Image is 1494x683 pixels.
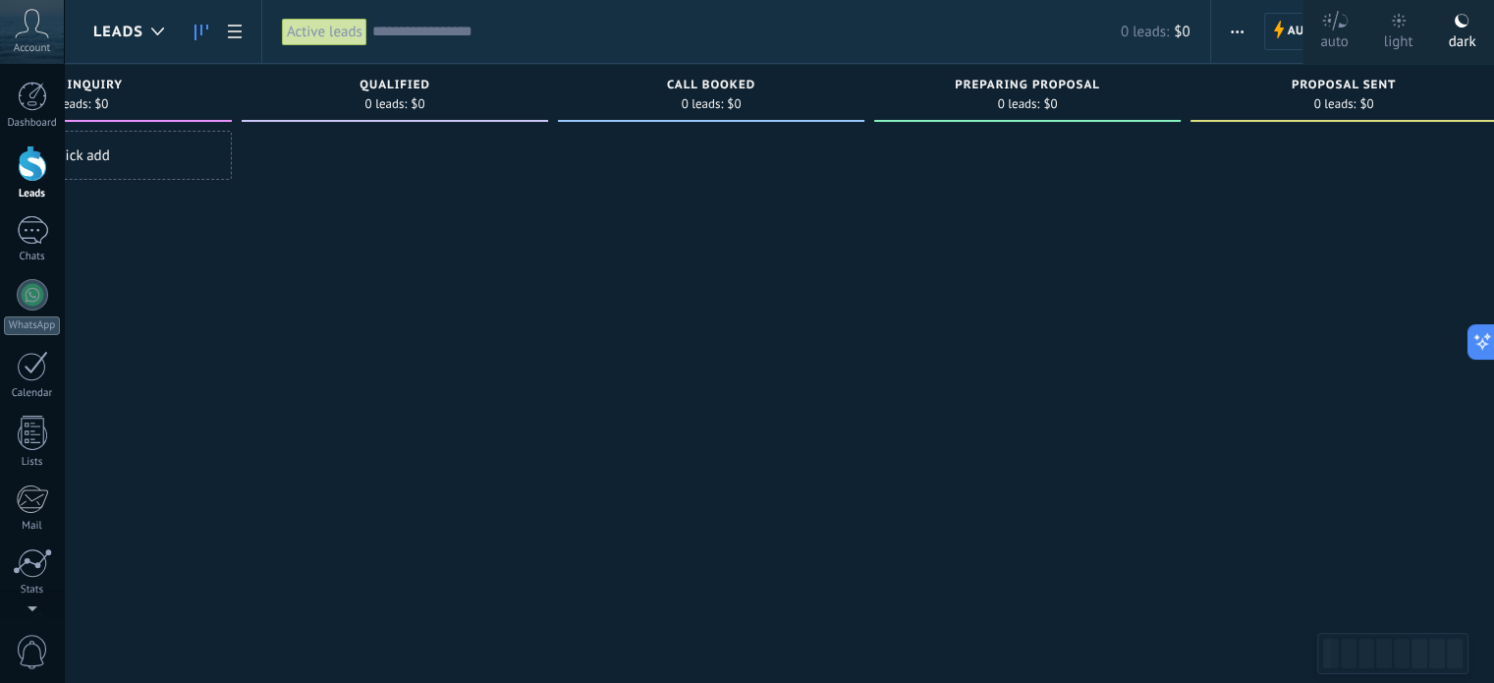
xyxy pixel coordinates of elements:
span: Preparing proposal [955,79,1100,92]
span: Call booked [667,79,755,92]
div: Mail [4,520,61,533]
a: Leads [185,13,218,51]
div: Chats [4,251,61,263]
span: 0 leads: [682,98,724,110]
div: Active leads [282,18,367,46]
span: $0 [1174,23,1190,41]
span: $0 [411,98,424,110]
span: Proposal sent [1292,79,1396,92]
span: $0 [1359,98,1373,110]
div: WhatsApp [4,316,60,335]
div: Preparing proposal [884,79,1171,95]
div: auto [1320,13,1349,64]
span: $0 [1043,98,1057,110]
span: 0 leads: [1314,98,1356,110]
div: light [1384,13,1413,64]
a: List [218,13,251,51]
div: Qualified [251,79,538,95]
div: Dashboard [4,117,61,130]
div: dark [1449,13,1476,64]
span: New inquiry [34,79,123,92]
span: $0 [727,98,741,110]
div: Call booked [568,79,855,95]
div: Lists [4,456,61,469]
a: Automate [1264,13,1362,50]
span: Account [14,42,50,55]
span: 0 leads: [365,98,408,110]
span: Automate [1288,14,1354,49]
button: More [1223,13,1251,50]
div: Leads [4,188,61,200]
span: Qualified [360,79,430,92]
span: 0 leads: [998,98,1040,110]
div: Stats [4,584,61,597]
span: 0 leads: [49,98,91,110]
div: Calendar [4,387,61,400]
span: $0 [94,98,108,110]
span: Leads [93,23,143,41]
span: 0 leads: [1121,23,1169,41]
div: Proposal sent [1200,79,1487,95]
